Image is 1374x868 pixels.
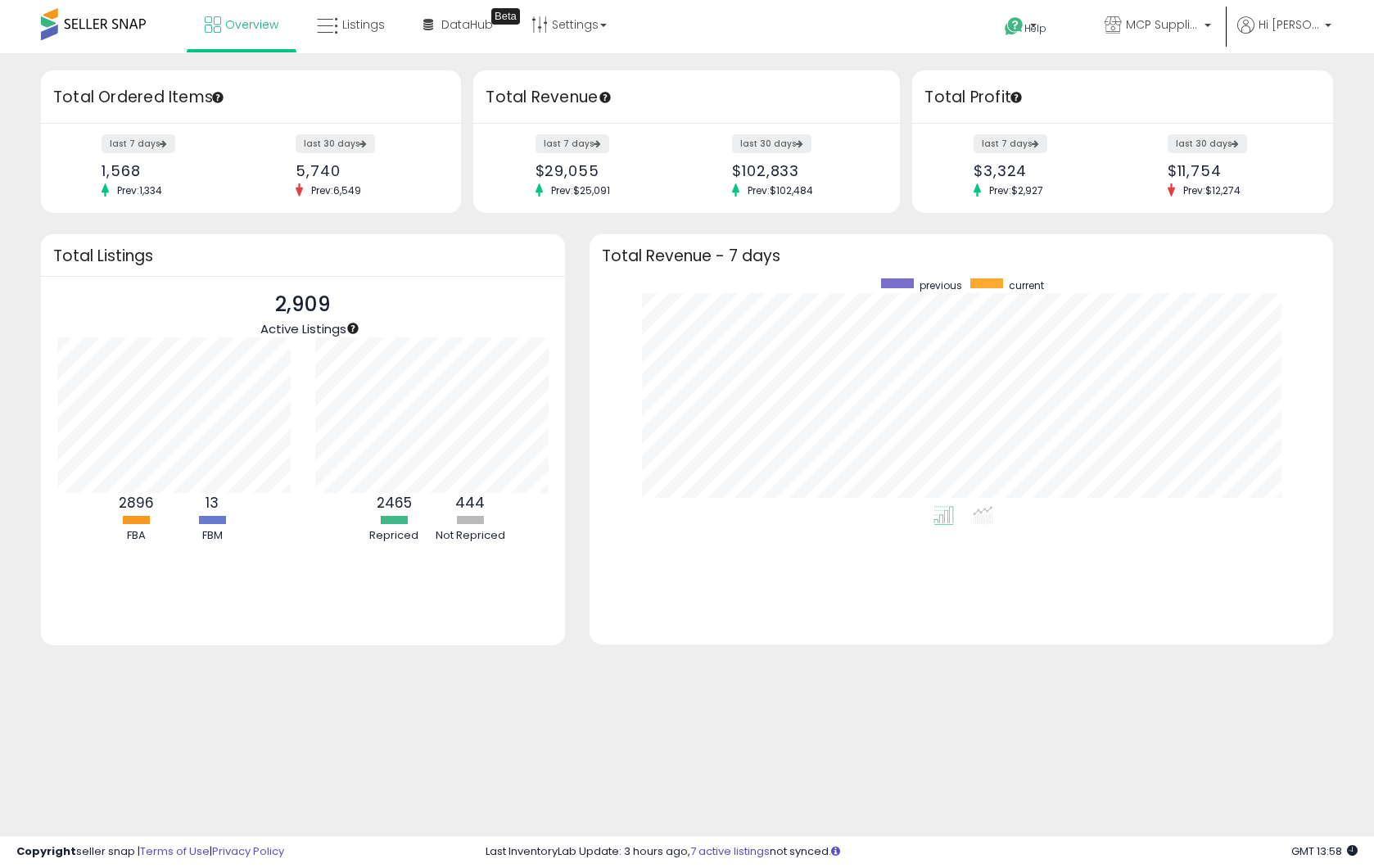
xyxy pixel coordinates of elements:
[225,16,278,33] span: Overview
[296,162,432,179] div: 5,740
[732,162,871,179] div: $102,833
[602,250,1321,262] h3: Total Revenue - 7 days
[491,8,520,25] div: Tooltip anchor
[1175,183,1249,197] span: Prev: $12,274
[102,134,175,153] label: last 7 days
[346,321,360,336] div: Tooltip anchor
[99,528,173,544] div: FBA
[303,183,369,197] span: Prev: 6,549
[377,493,412,513] b: 2465
[210,90,225,105] div: Tooltip anchor
[433,528,507,544] div: Not Repriced
[486,86,888,109] h3: Total Revenue
[981,183,1051,197] span: Prev: $2,927
[1168,162,1304,179] div: $11,754
[296,134,375,153] label: last 30 days
[536,162,675,179] div: $29,055
[739,183,821,197] span: Prev: $102,484
[357,528,431,544] div: Repriced
[598,90,612,105] div: Tooltip anchor
[53,86,449,109] h3: Total Ordered Items
[441,16,493,33] span: DataHub
[974,162,1110,179] div: $3,324
[1009,278,1044,292] span: current
[536,134,609,153] label: last 7 days
[732,134,811,153] label: last 30 days
[1237,16,1331,53] a: Hi [PERSON_NAME]
[102,162,238,179] div: 1,568
[1259,16,1320,33] span: Hi [PERSON_NAME]
[206,493,219,513] b: 13
[1024,21,1046,35] span: Help
[974,134,1047,153] label: last 7 days
[175,528,249,544] div: FBM
[342,16,385,33] span: Listings
[455,493,485,513] b: 444
[260,289,346,320] p: 2,909
[1126,16,1200,33] span: MCP Supplies
[260,320,346,337] span: Active Listings
[924,86,1320,109] h3: Total Profit
[53,250,553,262] h3: Total Listings
[543,183,618,197] span: Prev: $25,091
[1009,90,1024,105] div: Tooltip anchor
[119,493,154,513] b: 2896
[109,183,170,197] span: Prev: 1,334
[1004,16,1024,37] i: Get Help
[1168,134,1247,153] label: last 30 days
[920,278,962,292] span: previous
[992,4,1078,53] a: Help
